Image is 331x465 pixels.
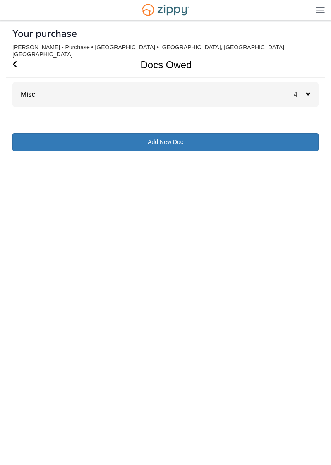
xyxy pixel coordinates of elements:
a: Misc [12,91,35,98]
h1: Docs Owed [6,52,315,77]
a: Add New Doc [12,133,319,151]
img: Mobile Dropdown Menu [316,7,325,13]
a: Go Back [12,52,17,77]
h1: Your purchase [12,28,319,39]
div: [PERSON_NAME] - Purchase • [GEOGRAPHIC_DATA] • [GEOGRAPHIC_DATA], [GEOGRAPHIC_DATA], [GEOGRAPHIC_... [12,44,319,58]
span: 4 [294,91,306,98]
